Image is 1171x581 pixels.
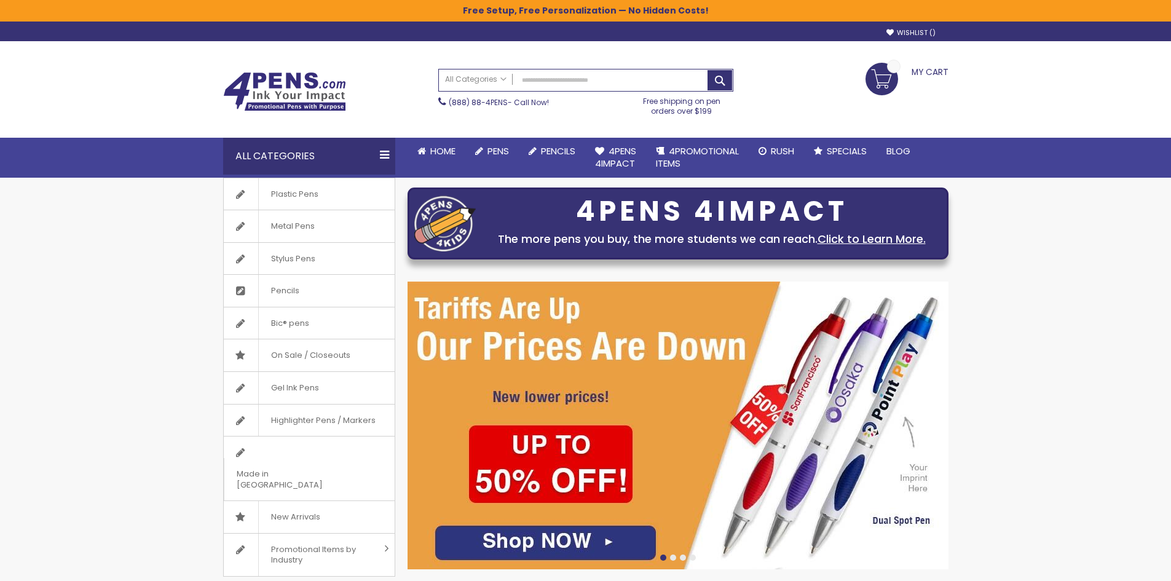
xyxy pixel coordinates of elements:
div: The more pens you buy, the more students we can reach. [482,231,942,248]
div: All Categories [223,138,395,175]
span: Home [430,144,455,157]
span: Promotional Items by Industry [258,534,380,576]
span: Pencils [258,275,312,307]
span: All Categories [445,74,507,84]
span: Highlighter Pens / Markers [258,405,388,437]
a: Pencils [519,138,585,165]
span: 4Pens 4impact [595,144,636,170]
span: Blog [886,144,910,157]
img: 4Pens Custom Pens and Promotional Products [223,72,346,111]
span: Stylus Pens [258,243,328,275]
a: Promotional Items by Industry [224,534,395,576]
a: Pencils [224,275,395,307]
img: four_pen_logo.png [414,196,476,251]
a: Click to Learn More. [818,231,926,247]
span: Pencils [541,144,575,157]
img: /cheap-promotional-products.html [408,282,948,569]
span: Gel Ink Pens [258,372,331,404]
a: Pens [465,138,519,165]
span: Made in [GEOGRAPHIC_DATA] [224,458,364,500]
a: New Arrivals [224,501,395,533]
span: Pens [487,144,509,157]
a: Highlighter Pens / Markers [224,405,395,437]
div: Free shipping on pen orders over $199 [630,92,733,116]
a: (888) 88-4PENS [449,97,508,108]
a: Bic® pens [224,307,395,339]
span: Plastic Pens [258,178,331,210]
a: Made in [GEOGRAPHIC_DATA] [224,437,395,500]
a: Stylus Pens [224,243,395,275]
a: Plastic Pens [224,178,395,210]
a: Blog [877,138,920,165]
a: 4Pens4impact [585,138,646,178]
a: Metal Pens [224,210,395,242]
span: Rush [771,144,794,157]
span: On Sale / Closeouts [258,339,363,371]
a: On Sale / Closeouts [224,339,395,371]
a: All Categories [439,69,513,90]
a: Rush [749,138,804,165]
a: Wishlist [886,28,936,38]
span: 4PROMOTIONAL ITEMS [656,144,739,170]
a: Home [408,138,465,165]
span: - Call Now! [449,97,549,108]
span: Bic® pens [258,307,321,339]
span: Metal Pens [258,210,327,242]
a: 4PROMOTIONALITEMS [646,138,749,178]
span: Specials [827,144,867,157]
a: Gel Ink Pens [224,372,395,404]
a: Specials [804,138,877,165]
div: 4PENS 4IMPACT [482,199,942,224]
span: New Arrivals [258,501,333,533]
